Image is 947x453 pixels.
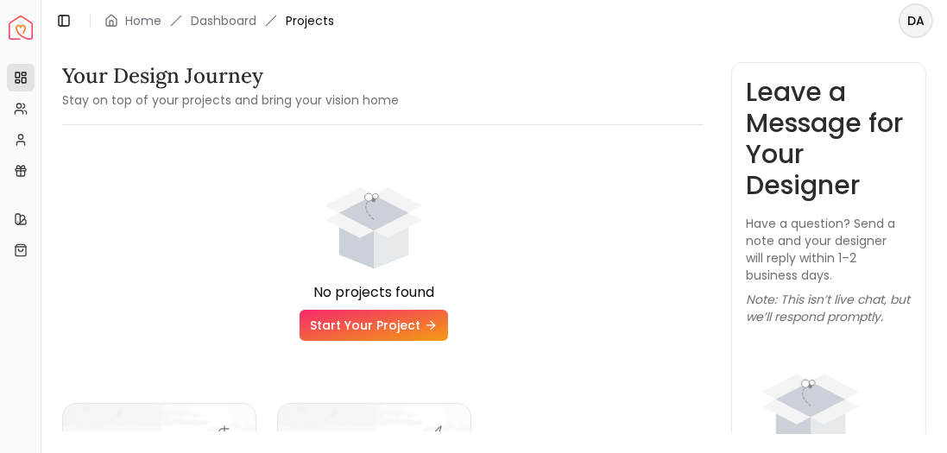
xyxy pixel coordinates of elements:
[900,5,931,36] span: DA
[9,16,33,40] img: Spacejoy Logo
[746,291,912,325] p: Note: This isn’t live chat, but we’ll respond promptly.
[746,215,912,284] p: Have a question? Send a note and your designer will reply within 1–2 business days.
[286,12,334,29] span: Projects
[191,12,256,29] a: Dashboard
[62,62,399,90] h3: Your Design Journey
[62,282,686,303] div: No projects found
[125,12,161,29] a: Home
[104,12,334,29] nav: breadcrumb
[62,91,399,109] small: Stay on top of your projects and bring your vision home
[9,16,33,40] a: Spacejoy
[300,310,448,341] a: Start Your Project
[309,153,439,282] div: animation
[899,3,933,38] button: DA
[746,77,912,201] h3: Leave a Message for Your Designer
